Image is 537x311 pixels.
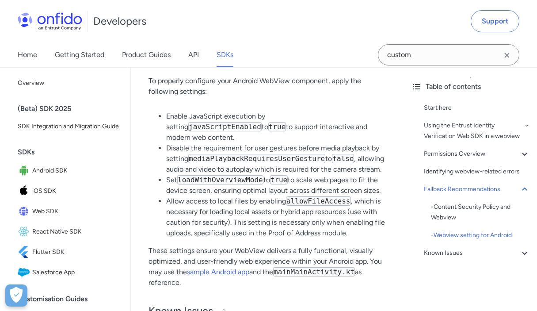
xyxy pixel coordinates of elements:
li: Disable the requirement for user gestures before media playback by setting to , allowing audio an... [166,143,387,175]
a: SDK Integration and Migration Guide [14,118,123,135]
li: Allow access to local files by enabling , which is necessary for loading local assets or hybrid a... [166,196,387,238]
span: iOS SDK [32,185,120,197]
a: Getting Started [55,42,104,67]
a: Overview [14,74,123,92]
img: IconWeb SDK [18,205,32,218]
a: IconSalesforce AppSalesforce App [14,263,123,282]
a: Product Guides [122,42,171,67]
a: IconFlutter SDKFlutter SDK [14,242,123,262]
code: mainMainActivity.kt [273,267,355,276]
a: Home [18,42,37,67]
svg: Clear search field button [502,50,512,61]
img: Onfido Logo [18,12,82,30]
img: IconiOS SDK [18,185,32,197]
code: false [332,154,354,163]
a: Fallback Recommendations [424,184,530,195]
li: Set to to scale web pages to fit the device screen, ensuring optimal layout across different scre... [166,175,387,196]
span: Overview [18,78,120,88]
code: mediaPlaybackRequiresUserGesture [188,154,325,163]
a: IconAndroid SDKAndroid SDK [14,161,123,180]
div: Customisation Guides [18,290,127,308]
a: Support [471,10,519,32]
a: Using the Entrust Identity Verification Web SDK in a webview [424,120,530,142]
input: Onfido search input field [378,44,519,65]
code: allowFileAccess [286,196,351,206]
a: IconiOS SDKiOS SDK [14,181,123,201]
a: IconWeb SDKWeb SDK [14,202,123,221]
span: Salesforce App [32,266,120,279]
img: IconAndroid SDK [18,165,32,177]
code: javaScriptEnabled [188,122,262,131]
p: To properly configure your Android WebView component, apply the following settings: [149,76,387,97]
div: Table of contents [411,81,530,92]
a: sample Android app [187,268,249,276]
img: IconFlutter SDK [18,246,32,258]
a: -Content Security Policy and Webview [431,202,530,223]
a: Identifying webview-related errors [424,166,530,177]
img: IconSalesforce App [18,266,32,279]
img: IconReact Native SDK [18,226,32,238]
li: Enable JavaScript execution by setting to to support interactive and modern web content. [166,111,387,143]
a: Permissions Overview [424,149,530,159]
div: SDKs [18,143,127,161]
span: Android SDK [32,165,120,177]
span: Web SDK [32,205,120,218]
span: React Native SDK [32,226,120,238]
a: IconReact Native SDKReact Native SDK [14,222,123,242]
div: (Beta) SDK 2025 [18,100,127,118]
a: API [188,42,199,67]
p: These settings ensure your WebView delivers a fully functional, visually optimized, and user-frie... [149,246,387,288]
code: true [268,122,286,131]
code: true [270,175,288,184]
a: -Webview setting for Android [431,230,530,241]
div: - Content Security Policy and Webview [431,202,530,223]
span: SDK Integration and Migration Guide [18,121,120,132]
button: Open Preferences [5,284,27,307]
span: Flutter SDK [32,246,120,258]
div: - Webview setting for Android [431,230,530,241]
code: loadWithOverviewMode [177,175,263,184]
a: Known Issues [424,248,530,258]
div: Cookie Preferences [5,284,27,307]
a: Start here [424,103,530,113]
a: SDKs [217,42,233,67]
h1: Developers [93,14,146,28]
